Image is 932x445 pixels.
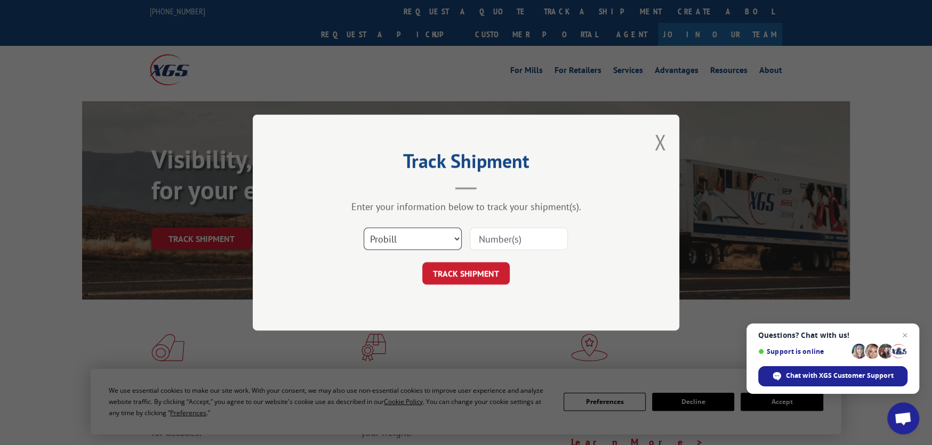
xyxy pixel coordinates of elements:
[887,402,919,434] div: Open chat
[306,200,626,213] div: Enter your information below to track your shipment(s).
[786,371,894,381] span: Chat with XGS Customer Support
[758,331,907,339] span: Questions? Chat with us!
[758,366,907,386] div: Chat with XGS Customer Support
[422,262,510,285] button: TRACK SHIPMENT
[654,128,666,156] button: Close modal
[758,347,848,355] span: Support is online
[898,329,911,342] span: Close chat
[470,228,568,250] input: Number(s)
[306,153,626,174] h2: Track Shipment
